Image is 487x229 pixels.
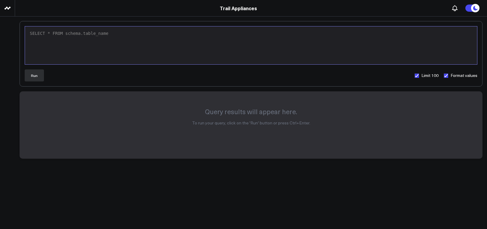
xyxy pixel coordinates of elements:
label: Format values [443,73,477,78]
p: To run your query, click on the 'Run' button or press Ctrl+Enter. [34,121,468,125]
p: Query results will appear here. [34,107,468,116]
label: Limit 100 [414,73,439,78]
button: Run [25,69,44,81]
a: Trail Appliances [220,5,257,11]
